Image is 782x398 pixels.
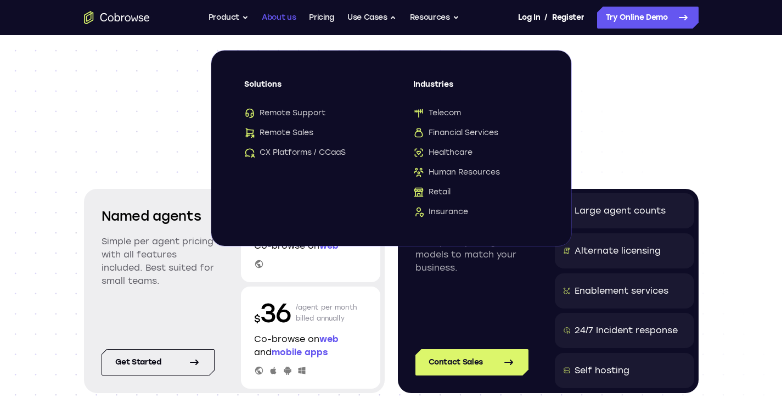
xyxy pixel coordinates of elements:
img: Retail [413,187,424,198]
span: Remote Support [244,108,325,119]
p: /agent per month billed annually [296,295,357,330]
div: Alternate licensing [575,244,661,257]
span: / [544,11,548,24]
a: Remote SalesRemote Sales [244,127,369,138]
a: TelecomTelecom [413,108,538,119]
img: Insurance [413,206,424,217]
span: CX Platforms / CCaaS [244,147,346,158]
span: Scalable and customized [84,88,699,123]
span: Human Resources [413,167,500,178]
button: Resources [410,7,459,29]
a: Go to the home page [84,11,150,24]
a: Get started [102,349,215,375]
img: Human Resources [413,167,424,178]
a: Contact Sales [415,349,528,375]
span: Financial Services [413,127,498,138]
span: Insurance [413,206,468,217]
img: Telecom [413,108,424,119]
img: Financial Services [413,127,424,138]
p: Co-browse on and [254,333,367,359]
p: Co-browse on [254,239,367,253]
h2: Named agents [102,206,215,226]
a: Pricing [309,7,334,29]
h1: pricing models [84,88,699,158]
div: Enablement services [575,284,668,298]
span: Remote Sales [244,127,313,138]
span: Healthcare [413,147,472,158]
img: Remote Support [244,108,255,119]
span: Solutions [244,79,369,99]
div: 24/7 Incident response [575,324,678,337]
span: web [319,334,339,344]
a: Remote SupportRemote Support [244,108,369,119]
a: Human ResourcesHuman Resources [413,167,538,178]
a: HealthcareHealthcare [413,147,538,158]
p: Simple per agent pricing with all features included. Best suited for small teams. [102,235,215,288]
div: Self hosting [575,364,629,377]
p: 36 [254,295,291,330]
a: Register [552,7,584,29]
div: Large agent counts [575,204,666,217]
span: mobile apps [272,347,328,357]
button: Product [209,7,249,29]
a: About us [262,7,296,29]
a: RetailRetail [413,187,538,198]
a: CX Platforms / CCaaSCX Platforms / CCaaS [244,147,369,158]
a: Try Online Demo [597,7,699,29]
span: Industries [413,79,538,99]
img: Remote Sales [244,127,255,138]
img: CX Platforms / CCaaS [244,147,255,158]
span: $ [254,313,261,325]
button: Use Cases [347,7,397,29]
p: Enterprise pricing models to match your business. [415,235,528,274]
span: Retail [413,187,451,198]
img: Healthcare [413,147,424,158]
a: Log In [518,7,540,29]
span: Telecom [413,108,461,119]
a: InsuranceInsurance [413,206,538,217]
a: Financial ServicesFinancial Services [413,127,538,138]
